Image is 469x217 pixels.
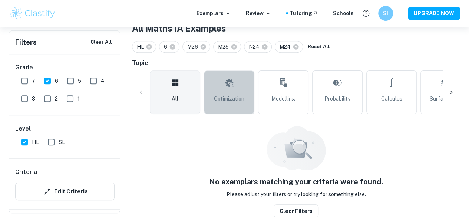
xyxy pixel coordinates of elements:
img: Clastify logo [9,6,56,21]
h6: Criteria [15,168,37,177]
h6: Level [15,124,115,133]
div: M24 [275,41,303,53]
h6: SI [382,9,390,17]
span: SL [59,138,65,146]
span: 2 [55,95,58,103]
div: HL [132,41,156,53]
button: Help and Feedback [360,7,372,20]
span: 3 [32,95,35,103]
span: Surface Area [430,95,462,103]
span: Calculus [381,95,402,103]
span: 6 [55,77,58,85]
div: N24 [244,41,272,53]
h6: Filters [15,37,37,47]
a: Schools [333,9,354,17]
h6: Grade [15,63,115,72]
p: Review [246,9,271,17]
span: M25 [218,43,232,51]
button: SI [378,6,393,21]
button: UPGRADE NOW [408,7,460,20]
span: Probability [324,95,350,103]
span: M26 [187,43,201,51]
p: Please adjust your filters or try looking for something else. [227,190,366,198]
div: 6 [159,41,179,53]
button: Edit Criteria [15,183,115,200]
h5: No exemplars matching your criteria were found. [209,176,383,187]
span: All [172,95,178,103]
a: Tutoring [290,9,318,17]
span: 4 [101,77,105,85]
div: M26 [182,41,210,53]
span: HL [137,43,147,51]
span: 5 [78,77,81,85]
img: empty_state_resources.svg [267,126,326,170]
button: Clear All [89,37,114,48]
span: M24 [280,43,294,51]
span: Modelling [271,95,295,103]
div: M25 [213,41,241,53]
button: Reset All [306,41,332,52]
span: Optimization [214,95,244,103]
h6: Topic [132,59,460,68]
span: 7 [32,77,35,85]
span: 6 [164,43,171,51]
span: 1 [77,95,80,103]
p: Exemplars [196,9,231,17]
span: HL [32,138,39,146]
h1: All Maths IA Examples [132,22,460,35]
span: N24 [249,43,263,51]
